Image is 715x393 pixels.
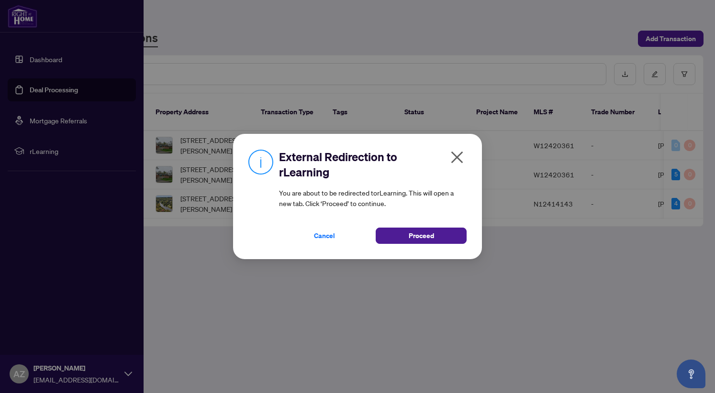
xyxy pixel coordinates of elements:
div: You are about to be redirected to rLearning . This will open a new tab. Click ‘Proceed’ to continue. [279,149,467,244]
span: Proceed [409,228,434,243]
span: Cancel [314,228,335,243]
img: Info Icon [248,149,273,175]
button: Proceed [376,228,467,244]
h2: External Redirection to rLearning [279,149,467,180]
button: Open asap [677,360,705,388]
span: close [449,150,465,165]
button: Cancel [279,228,370,244]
